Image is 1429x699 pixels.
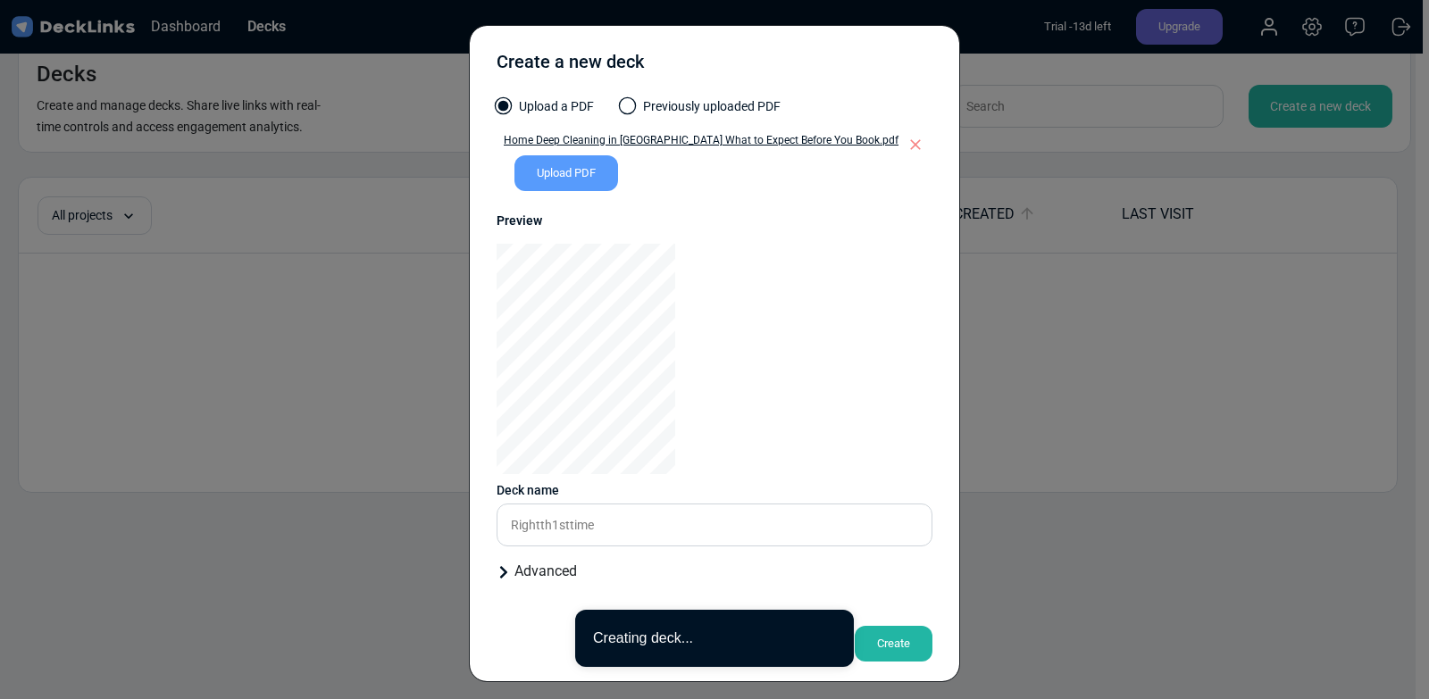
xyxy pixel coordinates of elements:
div: Preview [497,212,932,230]
div: Create [855,626,932,662]
label: Upload a PDF [497,97,594,125]
div: Create a new deck [497,48,644,84]
div: Upload PDF [514,155,618,191]
div: Advanced [497,561,932,582]
button: close [825,628,836,646]
input: Enter a name [497,503,932,546]
a: Home Deep Cleaning in [GEOGRAPHIC_DATA] What to Expect Before You Book.pdf [497,132,898,155]
div: Deck name [497,481,932,500]
div: Creating deck... [593,628,825,649]
label: Previously uploaded PDF [621,97,781,125]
